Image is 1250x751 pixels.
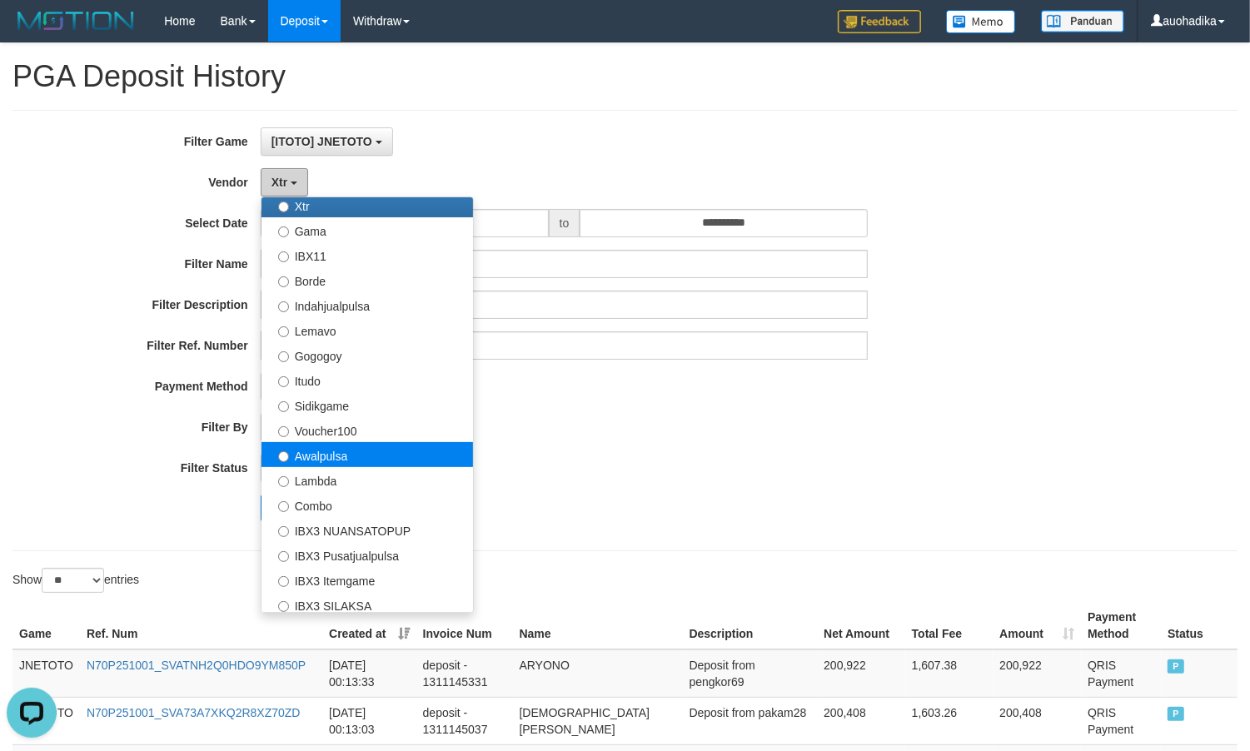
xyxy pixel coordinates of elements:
[322,602,416,649] th: Created at: activate to sort column ascending
[261,168,308,196] button: Xtr
[278,351,289,362] input: Gogogoy
[1168,659,1184,674] span: PAID
[1081,649,1161,698] td: QRIS Payment
[683,649,818,698] td: Deposit from pengkor69
[87,706,301,719] a: N70P251001_SVA73A7XKQ2R8XZ70ZD
[1161,602,1238,649] th: Status
[12,8,139,33] img: MOTION_logo.png
[261,492,473,517] label: Combo
[278,576,289,587] input: IBX3 Itemgame
[42,568,104,593] select: Showentries
[278,501,289,512] input: Combo
[278,251,289,262] input: IBX11
[993,602,1081,649] th: Amount: activate to sort column ascending
[261,367,473,392] label: Itudo
[416,602,513,649] th: Invoice Num
[513,602,683,649] th: Name
[271,176,287,189] span: Xtr
[7,7,57,57] button: Open LiveChat chat widget
[278,326,289,337] input: Lemavo
[12,568,139,593] label: Show entries
[416,697,513,744] td: deposit - 1311145037
[278,401,289,412] input: Sidikgame
[261,127,393,156] button: [ITOTO] JNETOTO
[1041,10,1124,32] img: panduan.png
[261,342,473,367] label: Gogogoy
[278,426,289,437] input: Voucher100
[905,649,994,698] td: 1,607.38
[549,209,580,237] span: to
[278,301,289,312] input: Indahjualpulsa
[513,649,683,698] td: ARYONO
[261,442,473,467] label: Awalpulsa
[271,135,372,148] span: [ITOTO] JNETOTO
[278,276,289,287] input: Borde
[261,417,473,442] label: Voucher100
[261,517,473,542] label: IBX3 NUANSATOPUP
[261,242,473,267] label: IBX11
[1168,707,1184,721] span: PAID
[993,697,1081,744] td: 200,408
[278,526,289,537] input: IBX3 NUANSATOPUP
[817,697,905,744] td: 200,408
[416,649,513,698] td: deposit - 1311145331
[278,201,289,212] input: Xtr
[278,551,289,562] input: IBX3 Pusatjualpulsa
[80,602,322,649] th: Ref. Num
[905,697,994,744] td: 1,603.26
[261,542,473,567] label: IBX3 Pusatjualpulsa
[513,697,683,744] td: [DEMOGRAPHIC_DATA][PERSON_NAME]
[12,60,1238,93] h1: PGA Deposit History
[683,697,818,744] td: Deposit from pakam28
[1081,602,1161,649] th: Payment Method
[278,476,289,487] input: Lambda
[278,451,289,462] input: Awalpulsa
[905,602,994,649] th: Total Fee
[261,592,473,617] label: IBX3 SILAKSA
[261,217,473,242] label: Gama
[946,10,1016,33] img: Button%20Memo.svg
[817,649,905,698] td: 200,922
[12,602,80,649] th: Game
[993,649,1081,698] td: 200,922
[261,292,473,317] label: Indahjualpulsa
[261,467,473,492] label: Lambda
[322,697,416,744] td: [DATE] 00:13:03
[261,192,473,217] label: Xtr
[278,601,289,612] input: IBX3 SILAKSA
[261,392,473,417] label: Sidikgame
[261,317,473,342] label: Lemavo
[322,649,416,698] td: [DATE] 00:13:33
[261,267,473,292] label: Borde
[87,659,306,672] a: N70P251001_SVATNH2Q0HDO9YM850P
[1081,697,1161,744] td: QRIS Payment
[278,226,289,237] input: Gama
[817,602,905,649] th: Net Amount
[12,649,80,698] td: JNETOTO
[838,10,921,33] img: Feedback.jpg
[683,602,818,649] th: Description
[261,567,473,592] label: IBX3 Itemgame
[278,376,289,387] input: Itudo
